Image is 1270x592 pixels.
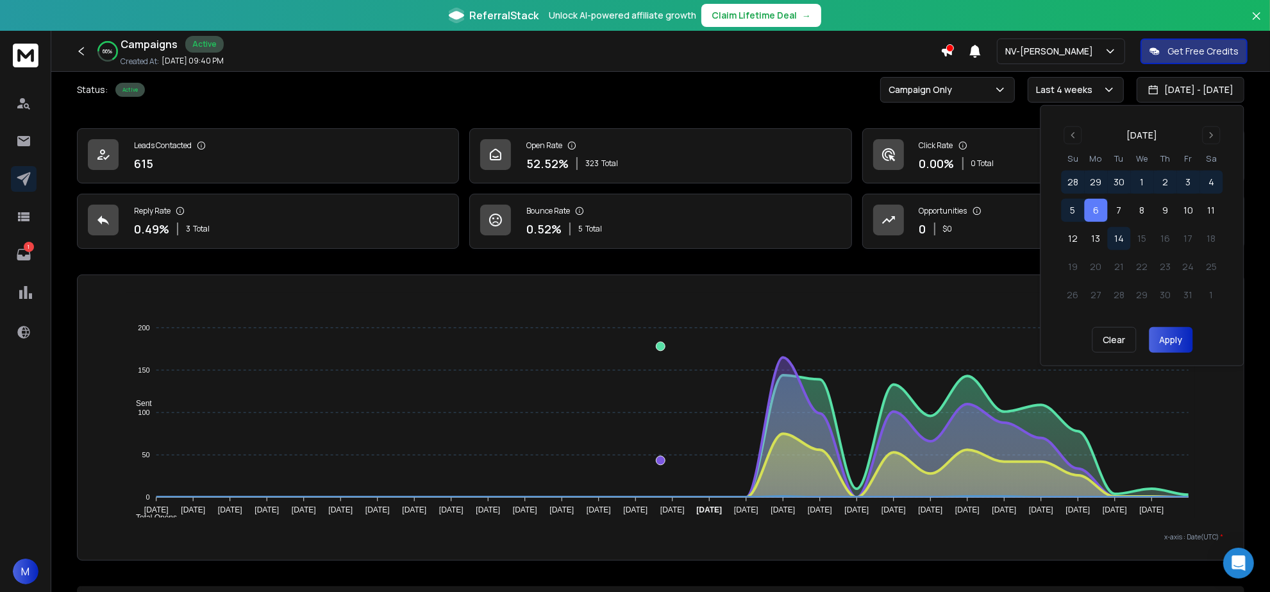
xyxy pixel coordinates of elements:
[11,242,37,267] a: 1
[1154,171,1177,194] button: 2
[134,155,153,173] p: 615
[1131,171,1154,194] button: 1
[585,224,602,234] span: Total
[138,409,149,416] tspan: 100
[549,9,696,22] p: Unlock AI-powered affiliate growth
[549,506,574,515] tspan: [DATE]
[1140,506,1164,515] tspan: [DATE]
[845,506,869,515] tspan: [DATE]
[1108,152,1131,165] th: Tuesday
[1103,506,1127,515] tspan: [DATE]
[255,506,279,515] tspan: [DATE]
[103,47,113,55] p: 66 %
[138,366,149,374] tspan: 150
[701,4,821,27] button: Claim Lifetime Deal→
[802,9,811,22] span: →
[218,506,242,515] tspan: [DATE]
[992,506,1017,515] tspan: [DATE]
[1108,199,1131,222] button: 7
[1223,548,1254,579] div: Open Intercom Messenger
[1131,199,1154,222] button: 8
[121,56,159,67] p: Created At:
[526,206,570,216] p: Bounce Rate
[1154,152,1177,165] th: Thursday
[1127,129,1158,142] div: [DATE]
[1108,171,1131,194] button: 30
[513,506,537,515] tspan: [DATE]
[526,220,562,238] p: 0.52 %
[186,224,190,234] span: 3
[1085,199,1108,222] button: 6
[1085,152,1108,165] th: Monday
[919,140,953,151] p: Click Rate
[469,194,851,249] a: Bounce Rate0.52%5Total
[526,140,562,151] p: Open Rate
[1085,171,1108,194] button: 29
[623,506,648,515] tspan: [DATE]
[193,224,210,234] span: Total
[1140,38,1248,64] button: Get Free Credits
[1131,152,1154,165] th: Wednesday
[1137,77,1244,103] button: [DATE] - [DATE]
[77,194,459,249] a: Reply Rate0.49%3Total
[1062,199,1085,222] button: 5
[98,532,1223,542] p: x-axis : Date(UTC)
[142,451,149,459] tspan: 50
[162,56,224,66] p: [DATE] 09:40 PM
[1005,45,1098,58] p: NV-[PERSON_NAME]
[1108,227,1131,250] button: 14
[126,399,152,408] span: Sent
[971,158,994,169] p: 0 Total
[696,506,722,515] tspan: [DATE]
[1085,227,1108,250] button: 13
[1200,152,1223,165] th: Saturday
[862,128,1244,183] a: Click Rate0.00%0 Total
[585,158,599,169] span: 323
[121,37,178,52] h1: Campaigns
[919,506,943,515] tspan: [DATE]
[1062,152,1085,165] th: Sunday
[862,194,1244,249] a: Opportunities0$0
[77,128,459,183] a: Leads Contacted615
[587,506,611,515] tspan: [DATE]
[919,220,926,238] p: 0
[889,83,957,96] p: Campaign Only
[1064,126,1082,144] button: Go to previous month
[1200,171,1223,194] button: 4
[919,155,955,173] p: 0.00 %
[292,506,316,515] tspan: [DATE]
[1177,171,1200,194] button: 3
[328,506,353,515] tspan: [DATE]
[955,506,980,515] tspan: [DATE]
[943,224,953,234] p: $ 0
[578,224,583,234] span: 5
[77,83,108,96] p: Status:
[526,155,569,173] p: 52.52 %
[134,206,171,216] p: Reply Rate
[185,36,224,53] div: Active
[808,506,832,515] tspan: [DATE]
[881,506,906,515] tspan: [DATE]
[144,506,169,515] tspan: [DATE]
[1149,327,1192,353] button: Apply
[476,506,500,515] tspan: [DATE]
[134,220,169,238] p: 0.49 %
[601,158,618,169] span: Total
[1036,83,1098,96] p: Last 4 weeks
[1203,126,1221,144] button: Go to next month
[439,506,464,515] tspan: [DATE]
[1177,199,1200,222] button: 10
[1167,45,1239,58] p: Get Free Credits
[734,506,758,515] tspan: [DATE]
[134,140,192,151] p: Leads Contacted
[469,8,539,23] span: ReferralStack
[126,513,177,522] span: Total Opens
[1066,506,1090,515] tspan: [DATE]
[402,506,426,515] tspan: [DATE]
[1154,199,1177,222] button: 9
[24,242,34,252] p: 1
[1029,506,1053,515] tspan: [DATE]
[138,324,149,332] tspan: 200
[13,559,38,584] button: M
